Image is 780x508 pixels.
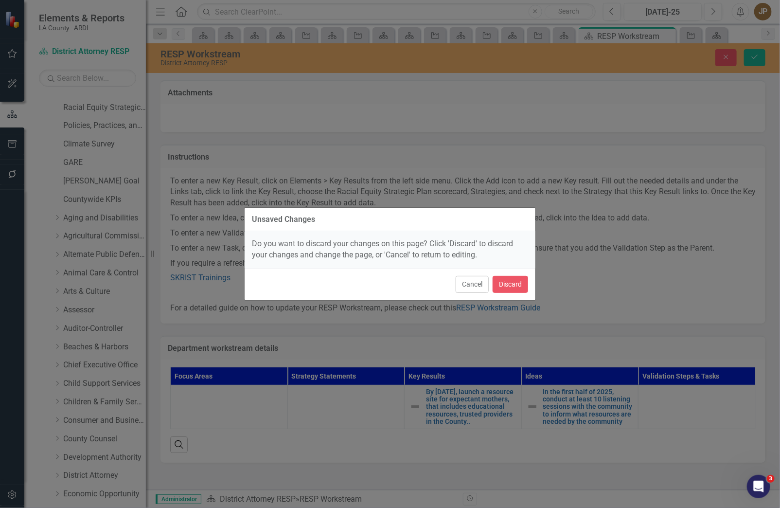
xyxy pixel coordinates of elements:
span: 3 [767,475,775,483]
div: Do you want to discard your changes on this page? Click 'Discard' to discard your changes and cha... [245,231,535,268]
button: Cancel [456,276,489,293]
iframe: Intercom live chat [747,475,770,498]
div: Unsaved Changes [252,215,315,224]
button: Discard [493,276,528,293]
